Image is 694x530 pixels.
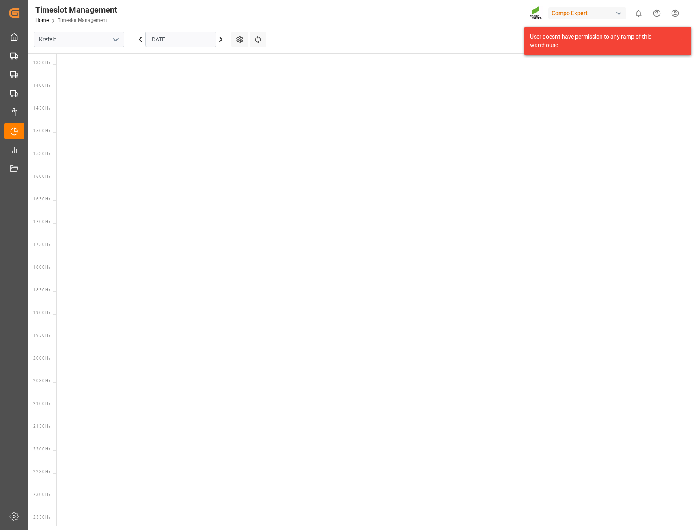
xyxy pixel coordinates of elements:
span: 19:00 Hr [33,310,50,315]
span: 20:00 Hr [33,356,50,360]
span: 15:00 Hr [33,129,50,133]
span: 22:30 Hr [33,470,50,474]
div: User doesn't have permission to any ramp of this warehouse [530,32,670,50]
input: Type to search/select [34,32,124,47]
span: 23:30 Hr [33,515,50,519]
span: 19:30 Hr [33,333,50,338]
span: 22:00 Hr [33,447,50,451]
span: 13:30 Hr [33,60,50,65]
button: open menu [109,33,121,46]
span: 21:30 Hr [33,424,50,429]
a: Home [35,17,49,23]
span: 21:00 Hr [33,401,50,406]
span: 15:30 Hr [33,151,50,156]
span: 23:00 Hr [33,492,50,497]
span: 14:30 Hr [33,106,50,110]
span: 17:30 Hr [33,242,50,247]
span: 14:00 Hr [33,83,50,88]
span: 20:30 Hr [33,379,50,383]
span: 16:00 Hr [33,174,50,179]
input: DD.MM.YYYY [145,32,216,47]
span: 18:30 Hr [33,288,50,292]
span: 18:00 Hr [33,265,50,269]
div: Timeslot Management [35,4,117,16]
span: 17:00 Hr [33,220,50,224]
span: 16:30 Hr [33,197,50,201]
